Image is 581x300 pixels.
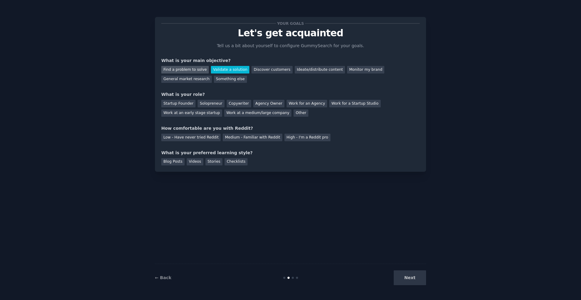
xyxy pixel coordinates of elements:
[187,158,203,166] div: Videos
[223,134,282,141] div: Medium - Familiar with Reddit
[161,109,222,117] div: Work at an early stage startup
[287,100,327,107] div: Work for an Agency
[227,100,251,107] div: Copywriter
[224,109,291,117] div: Work at a medium/large company
[251,66,292,73] div: Discover customers
[161,134,221,141] div: Low - Have never tried Reddit
[284,134,330,141] div: High - I'm a Reddit pro
[205,158,222,166] div: Stories
[198,100,224,107] div: Solopreneur
[294,109,308,117] div: Other
[161,100,195,107] div: Startup Founder
[161,158,185,166] div: Blog Posts
[347,66,384,73] div: Monitor my brand
[214,43,367,49] p: Tell us a bit about yourself to configure GummySearch for your goals.
[295,66,345,73] div: Ideate/distribute content
[161,125,420,132] div: How comfortable are you with Reddit?
[155,275,171,280] a: ← Back
[161,150,420,156] div: What is your preferred learning style?
[276,20,305,27] span: Your goals
[161,57,420,64] div: What is your main objective?
[253,100,284,107] div: Agency Owner
[161,28,420,38] p: Let's get acquainted
[211,66,249,73] div: Validate a solution
[214,76,247,83] div: Something else
[161,91,420,98] div: What is your role?
[225,158,248,166] div: Checklists
[161,76,212,83] div: General market research
[161,66,209,73] div: Find a problem to solve
[329,100,380,107] div: Work for a Startup Studio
